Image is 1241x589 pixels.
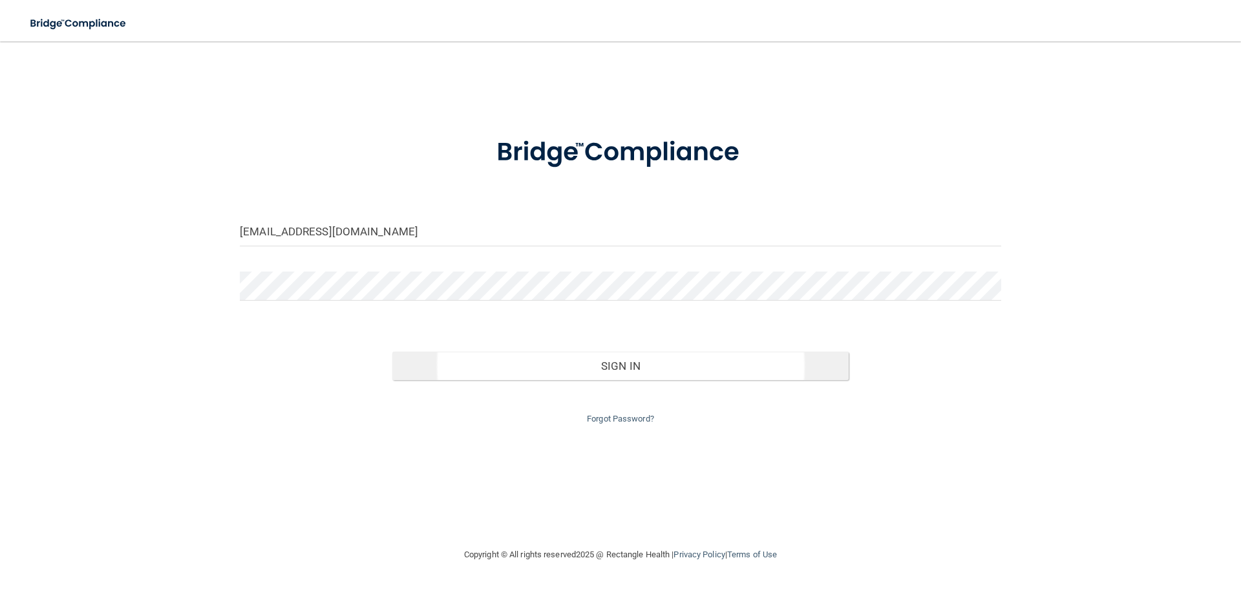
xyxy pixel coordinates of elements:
[240,217,1001,246] input: Email
[385,534,856,575] div: Copyright © All rights reserved 2025 @ Rectangle Health | |
[1017,497,1225,549] iframe: Drift Widget Chat Controller
[727,550,777,559] a: Terms of Use
[470,119,771,186] img: bridge_compliance_login_screen.278c3ca4.svg
[392,352,849,380] button: Sign In
[674,550,725,559] a: Privacy Policy
[19,10,138,37] img: bridge_compliance_login_screen.278c3ca4.svg
[587,414,654,423] a: Forgot Password?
